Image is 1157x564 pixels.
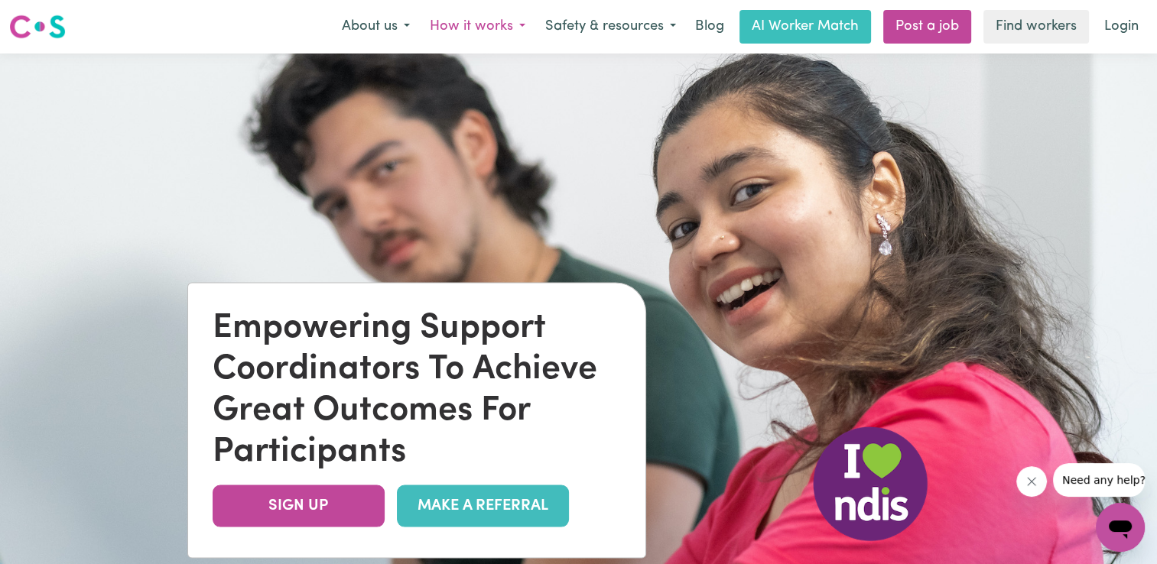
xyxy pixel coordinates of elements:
[420,11,535,43] button: How it works
[1016,466,1047,497] iframe: Close message
[686,10,733,44] a: Blog
[883,10,971,44] a: Post a job
[332,11,420,43] button: About us
[397,485,569,527] a: MAKE A REFERRAL
[813,426,928,541] img: NDIS Logo
[1096,503,1145,552] iframe: Button to launch messaging window
[9,9,66,44] a: Careseekers logo
[9,13,66,41] img: Careseekers logo
[983,10,1089,44] a: Find workers
[1095,10,1148,44] a: Login
[739,10,871,44] a: AI Worker Match
[9,11,93,23] span: Need any help?
[1053,463,1145,497] iframe: Message from company
[213,307,621,472] div: Empowering Support Coordinators To Achieve Great Outcomes For Participants
[535,11,686,43] button: Safety & resources
[213,485,385,527] a: SIGN UP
